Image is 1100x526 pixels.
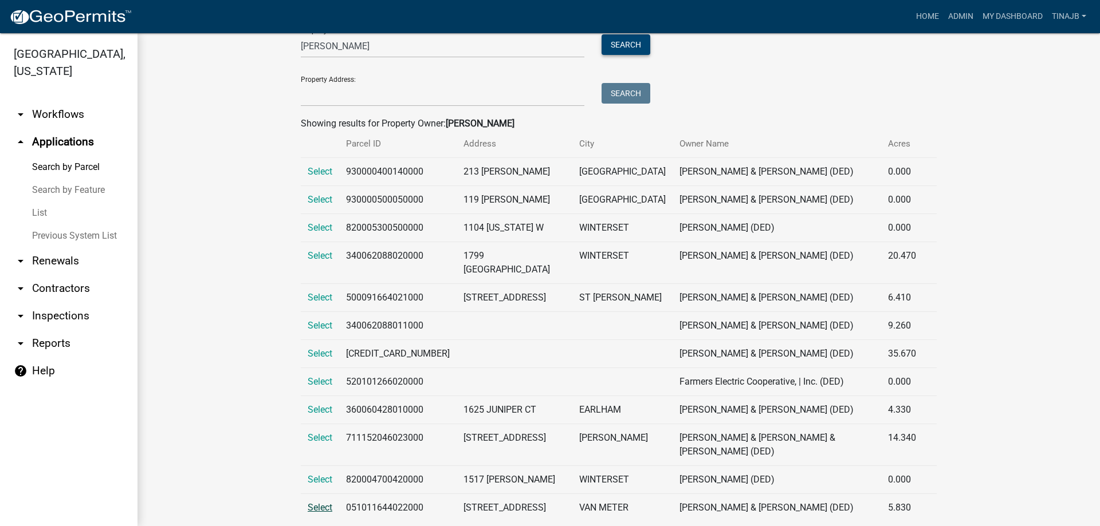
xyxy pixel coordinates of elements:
td: 0.000 [881,466,923,494]
td: WINTERSET [572,242,673,284]
td: 14.340 [881,424,923,466]
th: Parcel ID [339,130,457,157]
td: [STREET_ADDRESS] [457,494,572,522]
a: Select [308,404,332,415]
td: 6.410 [881,284,923,312]
td: WINTERSET [572,214,673,242]
td: 930000400140000 [339,158,457,186]
a: Select [308,320,332,331]
a: Select [308,166,332,177]
td: 820005300500000 [339,214,457,242]
th: City [572,130,673,157]
td: [GEOGRAPHIC_DATA] [572,186,673,214]
a: Select [308,194,332,205]
td: Farmers Electric Cooperative, | Inc. (DED) [673,368,881,396]
td: 0.000 [881,368,923,396]
td: [CREDIT_CARD_NUMBER] [339,340,457,368]
i: arrow_drop_down [14,309,27,323]
i: help [14,364,27,378]
td: [PERSON_NAME] (DED) [673,466,881,494]
td: [PERSON_NAME] [572,424,673,466]
td: 5.830 [881,494,923,522]
i: arrow_drop_up [14,135,27,149]
td: [PERSON_NAME] (DED) [673,214,881,242]
a: Select [308,474,332,485]
a: Tinajb [1047,6,1091,27]
th: Address [457,130,572,157]
i: arrow_drop_down [14,337,27,350]
td: [PERSON_NAME] & [PERSON_NAME] (DED) [673,340,881,368]
a: My Dashboard [978,6,1047,27]
td: [PERSON_NAME] & [PERSON_NAME] (DED) [673,494,881,522]
div: Showing results for Property Owner: [301,117,937,130]
td: 0.000 [881,186,923,214]
button: Search [602,83,650,104]
td: [PERSON_NAME] & [PERSON_NAME] (DED) [673,312,881,340]
a: Select [308,376,332,387]
td: 520101266020000 [339,368,457,396]
td: 500091664021000 [339,284,457,312]
td: 360060428010000 [339,396,457,424]
td: [PERSON_NAME] & [PERSON_NAME] (DED) [673,284,881,312]
td: [STREET_ADDRESS] [457,424,572,466]
td: VAN METER [572,494,673,522]
td: 213 [PERSON_NAME] [457,158,572,186]
td: 820004700420000 [339,466,457,494]
i: arrow_drop_down [14,282,27,295]
a: Admin [944,6,978,27]
a: Select [308,292,332,303]
a: Select [308,432,332,443]
td: [PERSON_NAME] & [PERSON_NAME] (DED) [673,158,881,186]
td: 340062088020000 [339,242,457,284]
a: Select [308,348,332,359]
td: 1517 [PERSON_NAME] [457,466,572,494]
td: 0.000 [881,158,923,186]
strong: [PERSON_NAME] [446,118,514,129]
td: [PERSON_NAME] & [PERSON_NAME] (DED) [673,242,881,284]
td: 119 [PERSON_NAME] [457,186,572,214]
td: ST [PERSON_NAME] [572,284,673,312]
td: 1104 [US_STATE] W [457,214,572,242]
td: 051011644022000 [339,494,457,522]
i: arrow_drop_down [14,254,27,268]
td: [PERSON_NAME] & [PERSON_NAME] (DED) [673,396,881,424]
a: Select [308,250,332,261]
td: 340062088011000 [339,312,457,340]
td: [GEOGRAPHIC_DATA] [572,158,673,186]
td: 1625 JUNIPER CT [457,396,572,424]
a: Select [308,502,332,513]
td: [PERSON_NAME] & [PERSON_NAME] (DED) [673,186,881,214]
td: 4.330 [881,396,923,424]
td: WINTERSET [572,466,673,494]
td: [STREET_ADDRESS] [457,284,572,312]
button: Search [602,34,650,55]
a: Home [912,6,944,27]
td: 711152046023000 [339,424,457,466]
td: 930000500050000 [339,186,457,214]
td: 20.470 [881,242,923,284]
td: [PERSON_NAME] & [PERSON_NAME] & [PERSON_NAME] (DED) [673,424,881,466]
td: 35.670 [881,340,923,368]
td: EARLHAM [572,396,673,424]
a: Select [308,222,332,233]
td: 1799 [GEOGRAPHIC_DATA] [457,242,572,284]
td: 9.260 [881,312,923,340]
th: Owner Name [673,130,881,157]
th: Acres [881,130,923,157]
i: arrow_drop_down [14,108,27,121]
td: 0.000 [881,214,923,242]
